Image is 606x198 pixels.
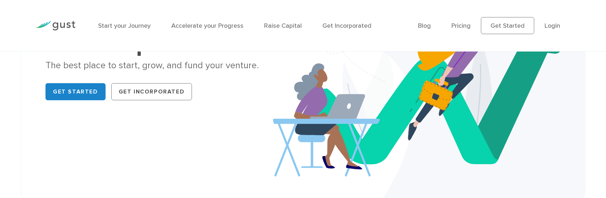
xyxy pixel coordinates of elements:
[45,83,106,100] a: Get Started
[111,83,192,100] a: Get Incorporated
[45,22,291,56] h1: Startup Smarter
[36,21,75,31] img: Gust Logo
[418,22,431,30] a: Blog
[451,22,471,30] a: Pricing
[481,17,534,34] a: Get Started
[45,59,291,72] div: The best place to start, grow, and fund your venture.
[264,22,302,30] a: Raise Capital
[322,22,371,30] a: Get Incorporated
[545,22,560,30] a: Login
[171,22,243,30] a: Accelerate your Progress
[98,22,151,30] a: Start your Journey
